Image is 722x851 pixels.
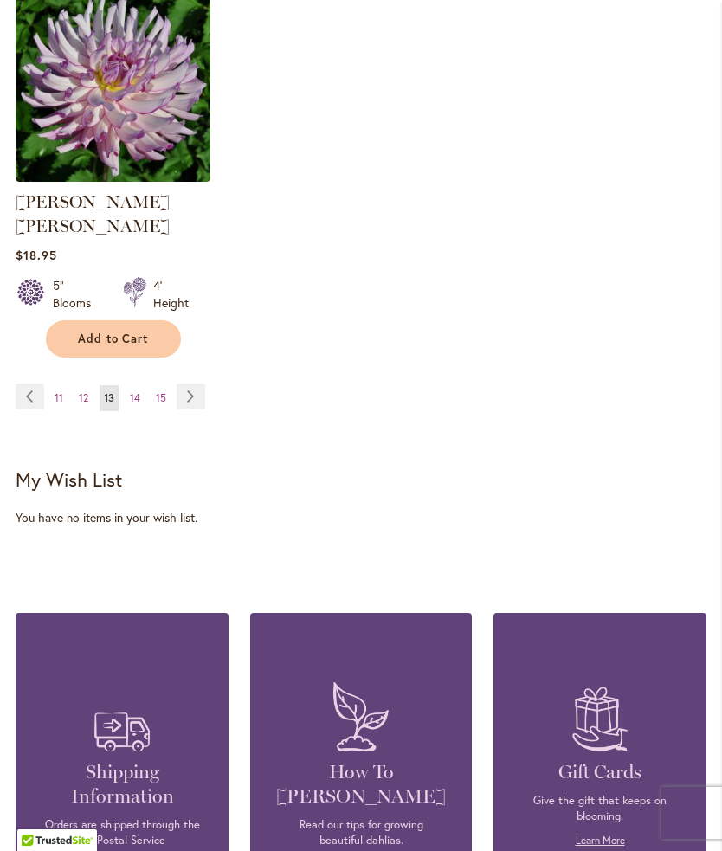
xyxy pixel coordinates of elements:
h4: Gift Cards [519,760,680,784]
span: 14 [130,391,140,404]
a: [PERSON_NAME] [PERSON_NAME] [16,191,170,236]
div: 4' Height [153,277,189,312]
p: Give the gift that keeps on blooming. [519,793,680,824]
span: 11 [55,391,63,404]
h4: How To [PERSON_NAME] [276,760,446,809]
div: You have no items in your wish list. [16,509,706,526]
div: 5" Blooms [53,277,102,312]
p: Orders are shipped through the US Postal Service [42,817,203,848]
a: 12 [74,385,93,411]
span: Add to Cart [78,332,149,346]
span: 13 [104,391,114,404]
iframe: Launch Accessibility Center [13,790,61,838]
a: 11 [50,385,68,411]
p: Read our tips for growing beautiful dahlias. [276,817,446,848]
a: LEILA SAVANNA ROSE [16,169,210,185]
strong: My Wish List [16,467,122,492]
a: Learn More [576,834,625,847]
a: 15 [151,385,171,411]
span: $18.95 [16,247,57,263]
span: 12 [79,391,88,404]
span: 15 [156,391,166,404]
a: 14 [126,385,145,411]
button: Add to Cart [46,320,181,358]
h4: Shipping Information [42,760,203,809]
